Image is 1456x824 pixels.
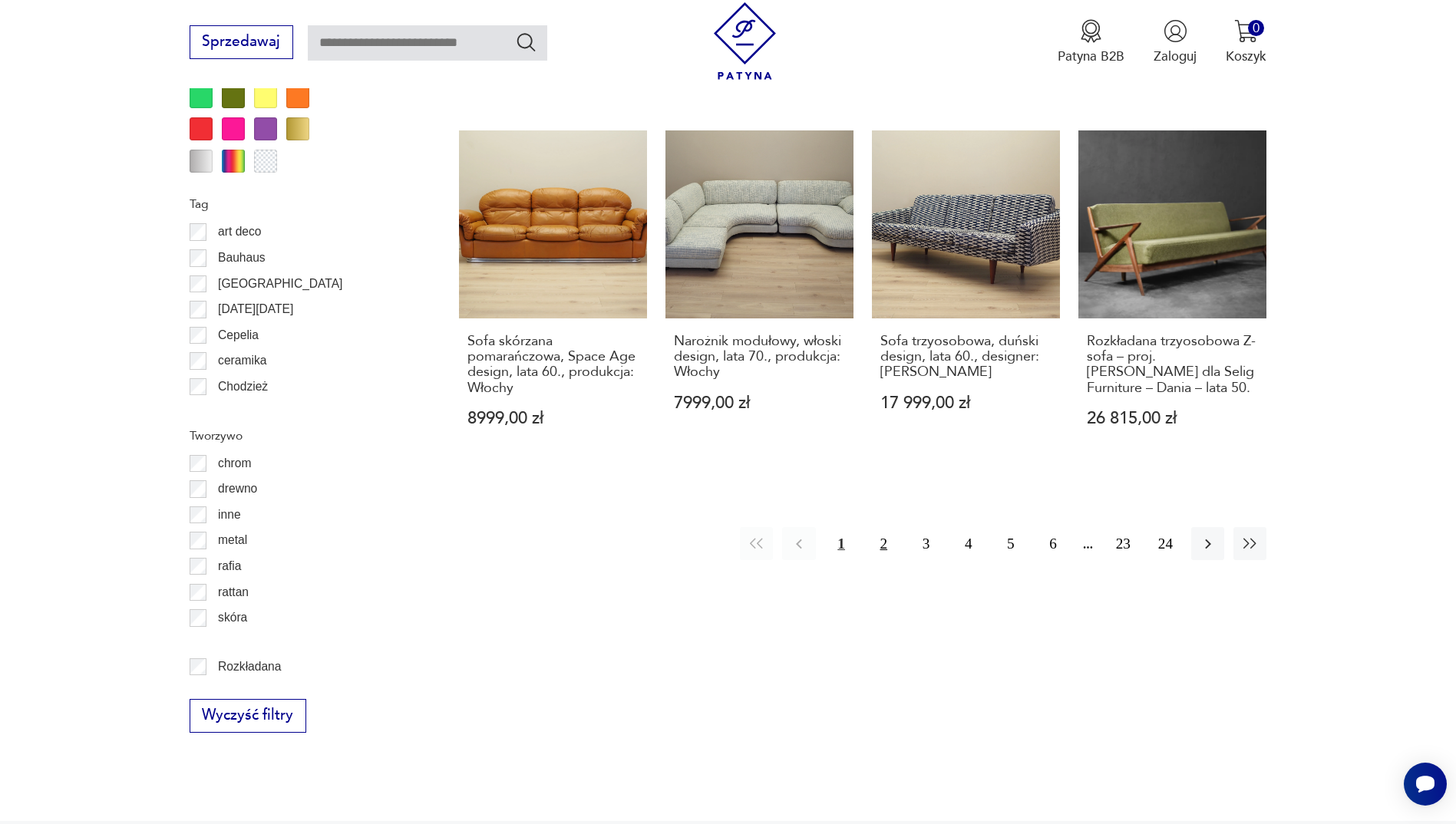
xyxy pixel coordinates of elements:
[218,453,251,473] p: chrom
[467,410,639,427] p: 8999,00 zł
[1234,19,1258,43] img: Ikona koszyka
[218,299,293,319] p: [DATE][DATE]
[1058,19,1124,65] a: Ikona medaluPatyna B2B
[515,31,537,53] button: Szukaj
[190,37,293,49] a: Sprzedawaj
[1087,410,1258,427] p: 26 815,00 zł
[825,527,858,560] button: 1
[190,426,415,446] p: Tworzywo
[665,130,853,463] a: Narożnik modułowy, włoski design, lata 70., produkcja: WłochyNarożnik modułowy, włoski design, la...
[218,274,342,294] p: [GEOGRAPHIC_DATA]
[1107,527,1140,560] button: 23
[1087,334,1258,397] h3: Rozkładana trzyosobowa Z- sofa – proj. [PERSON_NAME] dla Selig Furniture – Dania – lata 50.
[1036,527,1069,560] button: 6
[880,334,1052,381] h3: Sofa trzyosobowa, duński design, lata 60., designer: [PERSON_NAME]
[910,527,943,560] button: 3
[1079,19,1103,43] img: Ikona medalu
[872,130,1060,463] a: Sofa trzyosobowa, duński design, lata 60., designer: Illum WikkelsøSofa trzyosobowa, duński desig...
[190,699,306,733] button: Wyczyść filtry
[218,556,241,576] p: rafia
[459,130,647,463] a: Sofa skórzana pomarańczowa, Space Age design, lata 60., produkcja: WłochySofa skórzana pomarańczo...
[880,395,1052,411] p: 17 999,00 zł
[190,194,415,214] p: Tag
[674,334,845,381] h3: Narożnik modułowy, włoski design, lata 70., produkcja: Włochy
[1154,19,1197,65] button: Zaloguj
[218,377,268,397] p: Chodzież
[1149,527,1182,560] button: 24
[218,634,256,654] p: tkanina
[218,582,249,602] p: rattan
[218,248,266,268] p: Bauhaus
[1058,19,1124,65] button: Patyna B2B
[1154,48,1197,65] p: Zaloguj
[994,527,1027,560] button: 5
[218,222,261,242] p: art deco
[218,403,264,423] p: Ćmielów
[952,527,985,560] button: 4
[218,505,240,525] p: inne
[1164,19,1187,43] img: Ikonka użytkownika
[190,25,293,59] button: Sprzedawaj
[706,2,784,80] img: Patyna - sklep z meblami i dekoracjami vintage
[674,395,845,411] p: 7999,00 zł
[218,608,247,628] p: skóra
[1078,130,1266,463] a: Rozkładana trzyosobowa Z- sofa – proj. Poul Jensen dla Selig Furniture – Dania – lata 50.Rozkłada...
[218,530,247,550] p: metal
[467,334,639,397] h3: Sofa skórzana pomarańczowa, Space Age design, lata 60., produkcja: Włochy
[218,479,257,499] p: drewno
[1404,763,1447,806] iframe: Smartsupp widget button
[1226,19,1266,65] button: 0Koszyk
[1058,48,1124,65] p: Patyna B2B
[1248,20,1264,36] div: 0
[218,325,259,345] p: Cepelia
[218,657,281,677] p: Rozkładana
[867,527,900,560] button: 2
[218,351,266,371] p: ceramika
[1226,48,1266,65] p: Koszyk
